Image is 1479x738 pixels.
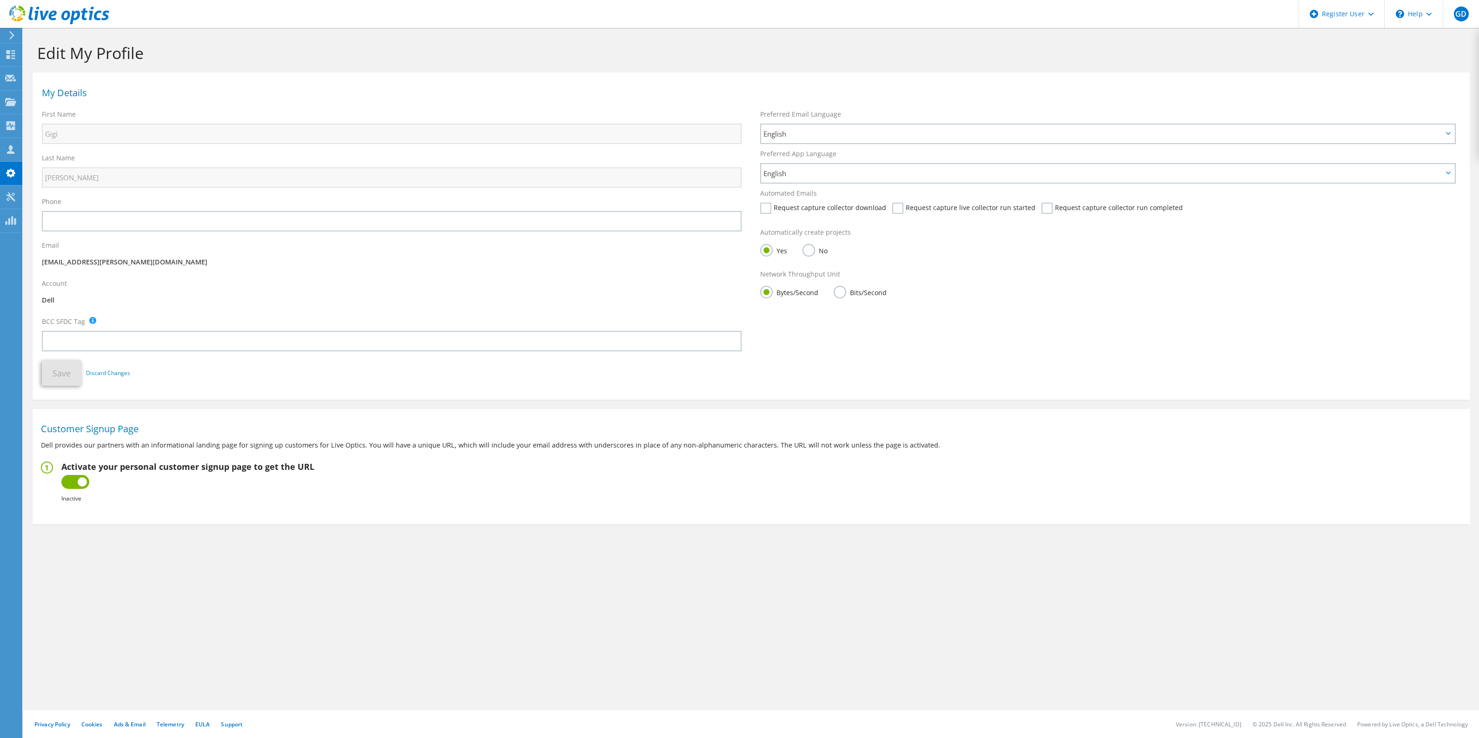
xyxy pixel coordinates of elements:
svg: \n [1396,10,1404,18]
label: No [803,244,828,256]
p: Dell [42,295,742,305]
h2: Activate your personal customer signup page to get the URL [61,461,314,472]
span: GD [1454,7,1469,21]
a: Discard Changes [86,368,130,378]
label: BCC SFDC Tag [42,317,85,326]
b: Inactive [61,494,81,502]
label: Automatically create projects [760,228,851,237]
h1: Customer Signup Page [41,424,1457,434]
label: Request capture collector run completed [1041,203,1183,214]
a: EULA [195,720,210,728]
p: Dell provides our partners with an informational landing page for signing up customers for Live O... [41,440,1461,450]
li: Powered by Live Optics, a Dell Technology [1357,720,1468,728]
h1: My Details [42,88,1456,98]
button: Save [42,361,81,386]
label: Network Throughput Unit [760,270,840,279]
label: Last Name [42,153,75,163]
a: Ads & Email [114,720,146,728]
a: Cookies [81,720,103,728]
label: Bits/Second [834,286,887,297]
label: Preferred Email Language [760,110,841,119]
span: English [763,128,1442,139]
label: Email [42,241,59,250]
span: English [763,168,1442,179]
label: First Name [42,110,76,119]
label: Bytes/Second [760,286,818,297]
label: Preferred App Language [760,149,836,158]
label: Account [42,279,67,288]
li: © 2025 Dell Inc. All Rights Reserved [1253,720,1346,728]
li: Version: [TECHNICAL_ID] [1176,720,1241,728]
label: Request capture collector download [760,203,886,214]
a: Privacy Policy [34,720,70,728]
a: Telemetry [157,720,184,728]
p: [EMAIL_ADDRESS][PERSON_NAME][DOMAIN_NAME] [42,257,742,267]
label: Request capture live collector run started [892,203,1035,214]
label: Automated Emails [760,189,817,198]
a: Support [221,720,243,728]
label: Yes [760,244,787,256]
h1: Edit My Profile [37,43,1460,63]
label: Phone [42,197,61,206]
